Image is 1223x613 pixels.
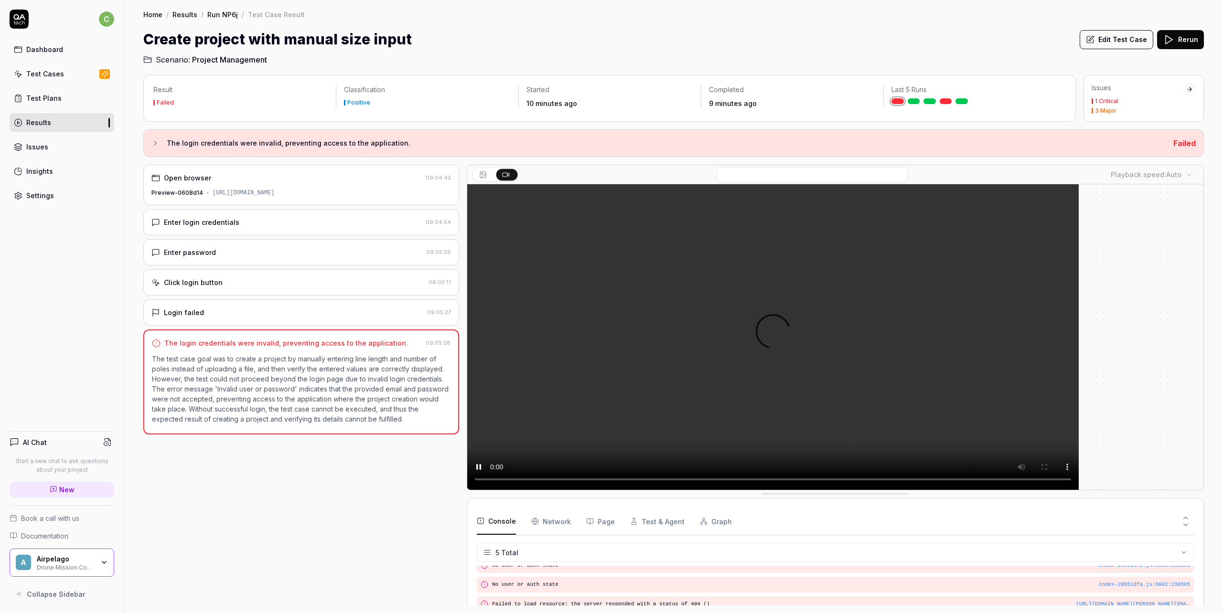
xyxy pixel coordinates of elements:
[10,186,114,205] a: Settings
[26,69,64,79] div: Test Cases
[10,482,114,497] a: New
[10,162,114,180] a: Insights
[426,219,451,225] time: 09:04:54
[154,54,190,65] span: Scenario:
[526,85,693,95] p: Started
[242,10,244,19] div: /
[586,575,615,602] button: Page
[10,113,114,132] a: Results
[10,89,114,107] a: Test Plans
[347,100,370,106] div: Positive
[143,54,267,65] a: Scenario:Project Management
[1080,30,1153,49] button: Edit Test Case
[10,513,114,523] a: Book a call with us
[164,247,216,257] div: Enter password
[157,100,174,106] div: Failed
[201,10,204,19] div: /
[21,531,68,541] span: Documentation
[23,437,47,447] h4: AI Chat
[10,64,114,83] a: Test Cases
[164,173,211,183] div: Open browser
[164,217,239,227] div: Enter login credentials
[10,457,114,474] p: Start a new chat to ask questions about your project
[426,339,451,346] time: 09:05:28
[143,29,412,50] h1: Create project with manual size input
[172,10,197,19] a: Results
[10,584,114,603] button: Collapse Sidebar
[26,117,51,127] div: Results
[344,85,511,95] p: Classification
[26,166,53,176] div: Insights
[429,279,451,285] time: 09:05:17
[99,11,114,27] span: c
[16,555,31,570] span: A
[10,40,114,59] a: Dashboard
[167,137,1166,149] h3: The login credentials were invalid, preventing access to the application.
[152,354,451,424] p: The test case goal was to create a project by manually entering line length and number of poles i...
[99,10,114,29] button: c
[151,189,203,197] div: Preview-0608d14
[1092,83,1183,93] div: Issues
[164,277,223,287] div: Click login button
[153,85,328,95] p: Result
[192,54,267,65] span: Project Management
[630,575,685,602] button: Test & Agent
[700,575,732,602] button: Graph
[709,85,876,95] p: Completed
[143,10,162,19] a: Home
[26,93,62,103] div: Test Plans
[26,190,54,201] div: Settings
[1157,30,1204,49] button: Rerun
[10,549,114,577] button: AAirpelagoDrone Mission Control
[10,137,114,156] a: Issues
[21,513,79,523] span: Book a call with us
[164,338,408,348] div: The login credentials were invalid, preventing access to the application.
[37,555,94,563] div: Airpelago
[151,137,1166,149] button: The login credentials were invalid, preventing access to the application.
[248,10,305,19] div: Test Case Result
[26,44,63,54] div: Dashboard
[426,174,451,181] time: 09:04:42
[166,10,169,19] div: /
[27,589,86,599] span: Collapse Sidebar
[37,563,94,571] div: Drone Mission Control
[1173,138,1196,148] span: Failed
[1095,108,1116,114] div: 3 Major
[213,189,275,197] div: [URL][DOMAIN_NAME]
[531,575,571,602] button: Network
[207,10,238,19] a: Run NP6j
[477,575,516,602] button: Console
[59,485,75,495] span: New
[1111,169,1181,180] div: Playback speed:
[427,309,451,316] time: 09:05:27
[26,142,48,152] div: Issues
[426,249,451,255] time: 09:05:05
[1095,98,1118,104] div: 1 Critical
[891,85,1058,95] p: Last 5 Runs
[526,99,577,107] time: 10 minutes ago
[709,99,757,107] time: 9 minutes ago
[10,531,114,541] a: Documentation
[164,307,204,317] div: Login failed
